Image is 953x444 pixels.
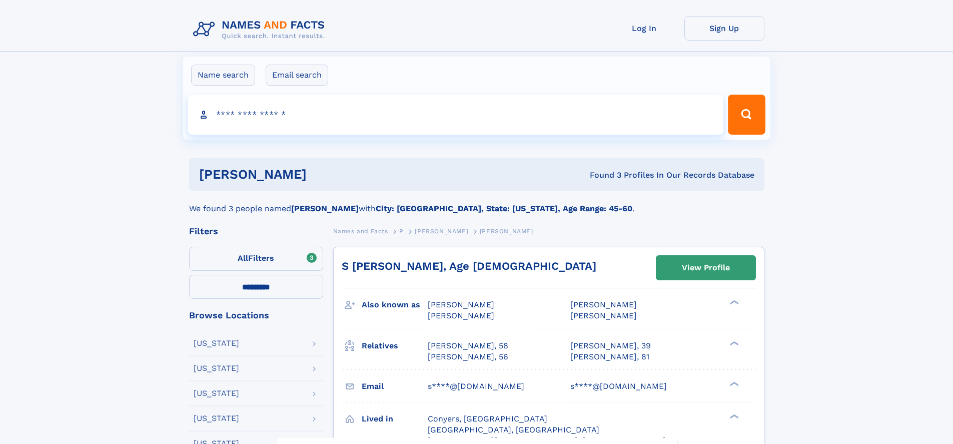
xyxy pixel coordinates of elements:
[362,296,428,313] h3: Also known as
[189,227,323,236] div: Filters
[399,225,404,237] a: P
[428,414,547,423] span: Conyers, [GEOGRAPHIC_DATA]
[189,16,333,43] img: Logo Names and Facts
[189,191,764,215] div: We found 3 people named with .
[399,228,404,235] span: P
[428,340,508,351] a: [PERSON_NAME], 58
[238,253,248,263] span: All
[199,168,448,181] h1: [PERSON_NAME]
[570,351,649,362] a: [PERSON_NAME], 81
[362,378,428,395] h3: Email
[333,225,388,237] a: Names and Facts
[570,300,637,309] span: [PERSON_NAME]
[188,95,724,135] input: search input
[194,389,239,397] div: [US_STATE]
[428,300,494,309] span: [PERSON_NAME]
[656,256,755,280] a: View Profile
[570,311,637,320] span: [PERSON_NAME]
[194,364,239,372] div: [US_STATE]
[727,340,739,346] div: ❯
[448,170,754,181] div: Found 3 Profiles In Our Records Database
[570,340,651,351] a: [PERSON_NAME], 39
[415,225,468,237] a: [PERSON_NAME]
[362,337,428,354] h3: Relatives
[342,260,596,272] a: S [PERSON_NAME], Age [DEMOGRAPHIC_DATA]
[194,339,239,347] div: [US_STATE]
[727,299,739,306] div: ❯
[684,16,764,41] a: Sign Up
[727,380,739,387] div: ❯
[415,228,468,235] span: [PERSON_NAME]
[189,247,323,271] label: Filters
[362,410,428,427] h3: Lived in
[191,65,255,86] label: Name search
[480,228,533,235] span: [PERSON_NAME]
[428,351,508,362] a: [PERSON_NAME], 56
[727,413,739,419] div: ❯
[428,311,494,320] span: [PERSON_NAME]
[189,311,323,320] div: Browse Locations
[291,204,359,213] b: [PERSON_NAME]
[266,65,328,86] label: Email search
[376,204,632,213] b: City: [GEOGRAPHIC_DATA], State: [US_STATE], Age Range: 45-60
[682,256,730,279] div: View Profile
[428,425,599,434] span: [GEOGRAPHIC_DATA], [GEOGRAPHIC_DATA]
[604,16,684,41] a: Log In
[728,95,765,135] button: Search Button
[194,414,239,422] div: [US_STATE]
